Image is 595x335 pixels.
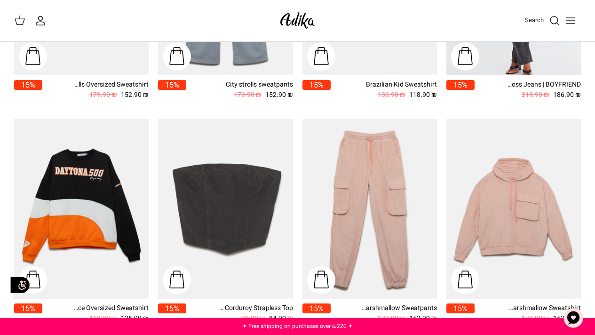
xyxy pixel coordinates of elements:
a: Walking On Marshmallow Sweatpants 152.90 ₪ 179.90 ₪ [331,303,437,324]
font: 139.90 ₪ [378,90,405,100]
font: City Strolls Oversized Sweatshirt [53,80,149,89]
a: 15% [158,80,186,100]
a: 15% [302,303,331,324]
font: 15% [21,303,35,314]
font: 179.90 ₪ [234,90,262,100]
a: Walking On Marshmallow Sweatshirt [446,119,581,299]
font: 219.90 ₪ [522,90,549,100]
font: All Or Nothing Criss-Cross Jeans | BOYFRIEND [446,80,581,89]
font: Brazilian Kid Sweatshirt [366,80,437,89]
font: 15% [453,303,468,314]
font: 179.90 ₪ [89,90,117,100]
button: Chat [559,304,587,332]
a: ✦ Free shipping on purchases over ₪220 ✦ [242,322,353,330]
font: 179.90 ₪ [522,313,549,323]
a: Walking On Marshmallow Sweatpants [302,119,437,299]
font: 159.90 ₪ [89,313,117,323]
a: Search [525,15,560,26]
font: 179.90 ₪ [378,313,405,323]
font: 84.90 ₪ [269,313,293,323]
a: City Strolls Oversized Sweatshirt 152.90 ₪ 179.90 ₪ [42,80,149,100]
a: 15% [14,80,42,100]
img: Adika IL [278,9,317,32]
a: 15% [14,303,42,324]
a: Winning Race Oversized Sweatshirt [14,119,149,299]
a: All Or Nothing Criss-Cross Jeans | BOYFRIEND 186.90 ₪ 219.90 ₪ [475,80,581,100]
font: Nostalgic Feels Corduroy Strapless Top [179,303,293,313]
button: Toggle menu [560,10,581,31]
a: Winning Race Oversized Sweatshirt 135.90 ₪ 159.90 ₪ [42,303,149,324]
a: 15% [446,80,475,100]
font: 99.90 ₪ [241,313,265,323]
a: My account [35,15,50,26]
font: 15% [165,80,179,91]
a: 15% [446,303,475,324]
img: accessibility_icon02.svg [7,272,33,298]
font: 135.90 ₪ [121,313,149,323]
font: 15% [165,303,179,314]
a: 15% [158,303,186,324]
a: 15% [302,80,331,100]
font: Walking On Marshmallow Sweatpants [325,303,437,313]
font: Walking On Marshmallow Sweatshirt [473,303,581,313]
a: Nostalgic Feels Corduroy Strapless Top [158,119,293,299]
font: 186.90 ₪ [553,90,581,100]
font: 15% [309,303,324,314]
font: 152.90 ₪ [265,90,293,100]
font: 152.90 ₪ [553,313,581,323]
font: 15% [453,80,468,91]
font: 15% [309,80,324,91]
a: Brazilian Kid Sweatshirt 118.90 ₪ 139.90 ₪ [331,80,437,100]
font: City strolls sweatpants [226,80,293,89]
a: Nostalgic Feels Corduroy Strapless Top 84.90 ₪ 99.90 ₪ [186,303,293,324]
a: Walking On Marshmallow Sweatshirt 152.90 ₪ 179.90 ₪ [475,303,581,324]
font: 152.90 ₪ [121,90,149,100]
font: 152.90 ₪ [409,313,437,323]
font: 15% [21,80,35,91]
a: City strolls sweatpants 152.90 ₪ 179.90 ₪ [186,80,293,100]
font: 118.90 ₪ [409,90,437,100]
font: Search [525,16,544,24]
font: Winning Race Oversized Sweatshirt [44,303,149,313]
